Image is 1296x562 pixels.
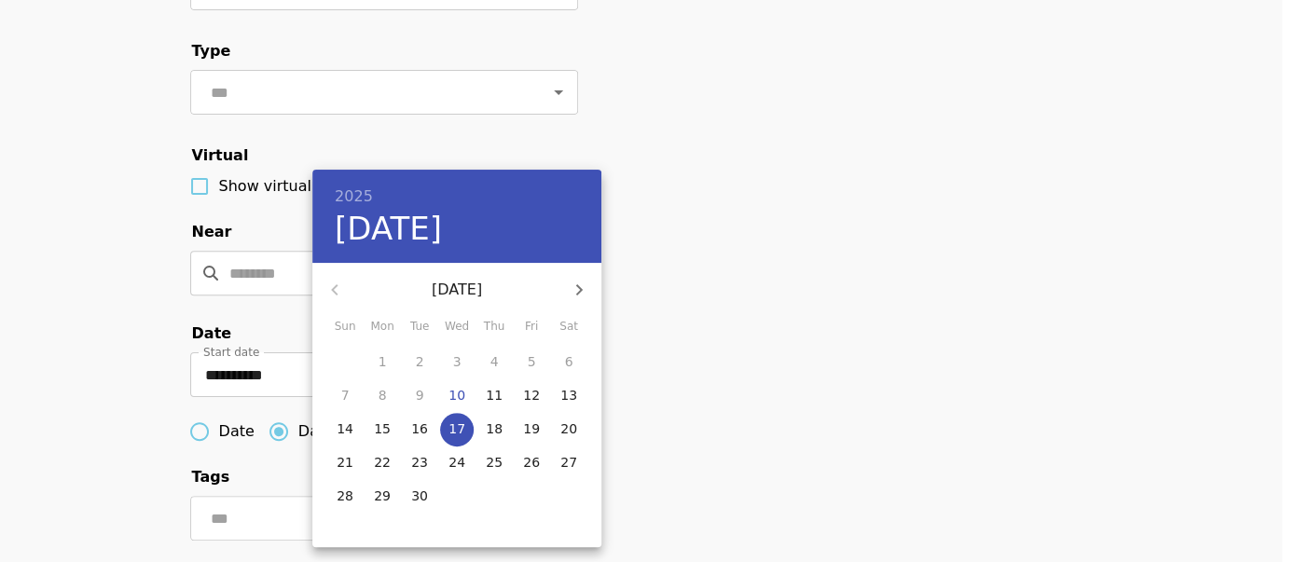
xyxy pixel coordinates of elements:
button: [DATE] [335,210,442,249]
span: Mon [365,318,399,336]
p: [DATE] [357,279,557,301]
button: 18 [477,413,511,446]
button: 28 [328,480,362,514]
p: 15 [374,419,391,438]
button: 25 [477,446,511,480]
button: 15 [365,413,399,446]
button: 26 [515,446,548,480]
p: 14 [337,419,353,438]
p: 10 [448,386,465,404]
p: 21 [337,453,353,472]
span: Thu [477,318,511,336]
p: 20 [560,419,577,438]
button: 27 [552,446,586,480]
button: 13 [552,379,586,413]
button: 19 [515,413,548,446]
button: 17 [440,413,474,446]
button: 14 [328,413,362,446]
p: 17 [448,419,465,438]
button: 24 [440,446,474,480]
p: 24 [448,453,465,472]
button: 11 [477,379,511,413]
button: 2025 [335,184,373,210]
button: 20 [552,413,586,446]
p: 11 [486,386,503,404]
button: 10 [440,379,474,413]
p: 30 [411,487,428,505]
button: 22 [365,446,399,480]
button: 29 [365,480,399,514]
p: 12 [523,386,540,404]
p: 26 [523,453,540,472]
p: 19 [523,419,540,438]
button: 16 [403,413,436,446]
p: 22 [374,453,391,472]
span: Sat [552,318,586,336]
p: 16 [411,419,428,438]
p: 27 [560,453,577,472]
p: 13 [560,386,577,404]
p: 18 [486,419,503,438]
button: 30 [403,480,436,514]
span: Fri [515,318,548,336]
p: 23 [411,453,428,472]
p: 28 [337,487,353,505]
p: 29 [374,487,391,505]
button: 12 [515,379,548,413]
button: 21 [328,446,362,480]
p: 25 [486,453,503,472]
span: Sun [328,318,362,336]
span: Wed [440,318,474,336]
button: 23 [403,446,436,480]
span: Tue [403,318,436,336]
